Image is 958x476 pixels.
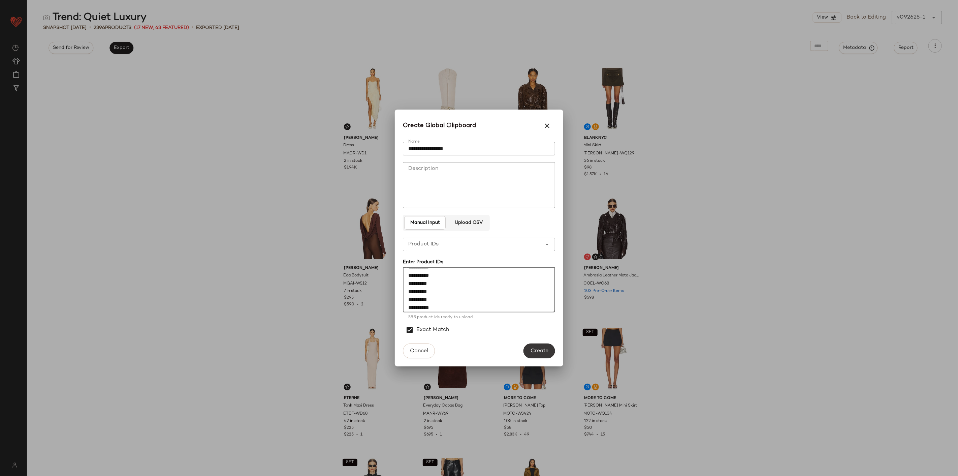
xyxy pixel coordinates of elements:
label: Exact Match [416,321,449,339]
span: Product IDs [408,240,439,248]
span: Create Global Clipboard [403,121,476,130]
button: Upload CSV [449,216,488,230]
button: Create [523,344,555,358]
div: 585 product ids ready to upload [408,315,550,321]
span: Cancel [410,348,428,354]
button: Cancel [403,344,435,358]
span: Create [530,348,548,354]
div: Enter Product IDs [403,259,555,266]
span: Manual Input [410,220,440,226]
span: Upload CSV [454,220,483,226]
button: Manual Input [404,216,446,230]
